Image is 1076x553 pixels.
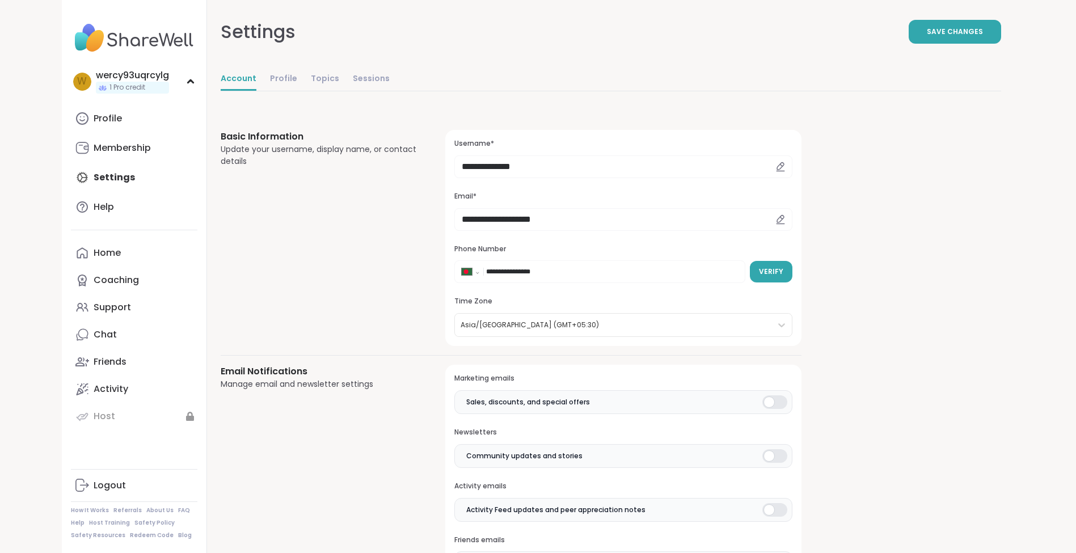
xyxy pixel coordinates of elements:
[466,505,645,515] span: Activity Feed updates and peer appreciation notes
[221,18,296,45] div: Settings
[109,83,145,92] span: 1 Pro credit
[909,20,1001,44] button: Save Changes
[94,112,122,125] div: Profile
[71,294,197,321] a: Support
[146,506,174,514] a: About Us
[353,68,390,91] a: Sessions
[94,356,126,368] div: Friends
[454,482,792,491] h3: Activity emails
[71,519,85,527] a: Help
[77,74,87,89] span: w
[927,27,983,37] span: Save Changes
[759,267,783,277] span: Verify
[94,383,128,395] div: Activity
[94,201,114,213] div: Help
[71,348,197,375] a: Friends
[454,297,792,306] h3: Time Zone
[270,68,297,91] a: Profile
[454,535,792,545] h3: Friends emails
[96,69,169,82] div: wercy93uqrcylg
[113,506,142,514] a: Referrals
[178,506,190,514] a: FAQ
[71,134,197,162] a: Membership
[454,428,792,437] h3: Newsletters
[94,274,139,286] div: Coaching
[71,267,197,294] a: Coaching
[221,68,256,91] a: Account
[94,410,115,423] div: Host
[221,130,419,143] h3: Basic Information
[71,321,197,348] a: Chat
[221,378,419,390] div: Manage email and newsletter settings
[454,374,792,383] h3: Marketing emails
[454,139,792,149] h3: Username*
[134,519,175,527] a: Safety Policy
[178,531,192,539] a: Blog
[466,397,590,407] span: Sales, discounts, and special offers
[311,68,339,91] a: Topics
[454,192,792,201] h3: Email*
[71,18,197,58] img: ShareWell Nav Logo
[94,142,151,154] div: Membership
[71,506,109,514] a: How It Works
[71,403,197,430] a: Host
[94,301,131,314] div: Support
[221,365,419,378] h3: Email Notifications
[130,531,174,539] a: Redeem Code
[71,239,197,267] a: Home
[466,451,583,461] span: Community updates and stories
[89,519,130,527] a: Host Training
[71,193,197,221] a: Help
[750,261,792,282] button: Verify
[71,105,197,132] a: Profile
[221,143,419,167] div: Update your username, display name, or contact details
[454,244,792,254] h3: Phone Number
[71,531,125,539] a: Safety Resources
[94,328,117,341] div: Chat
[71,375,197,403] a: Activity
[94,247,121,259] div: Home
[71,472,197,499] a: Logout
[94,479,126,492] div: Logout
